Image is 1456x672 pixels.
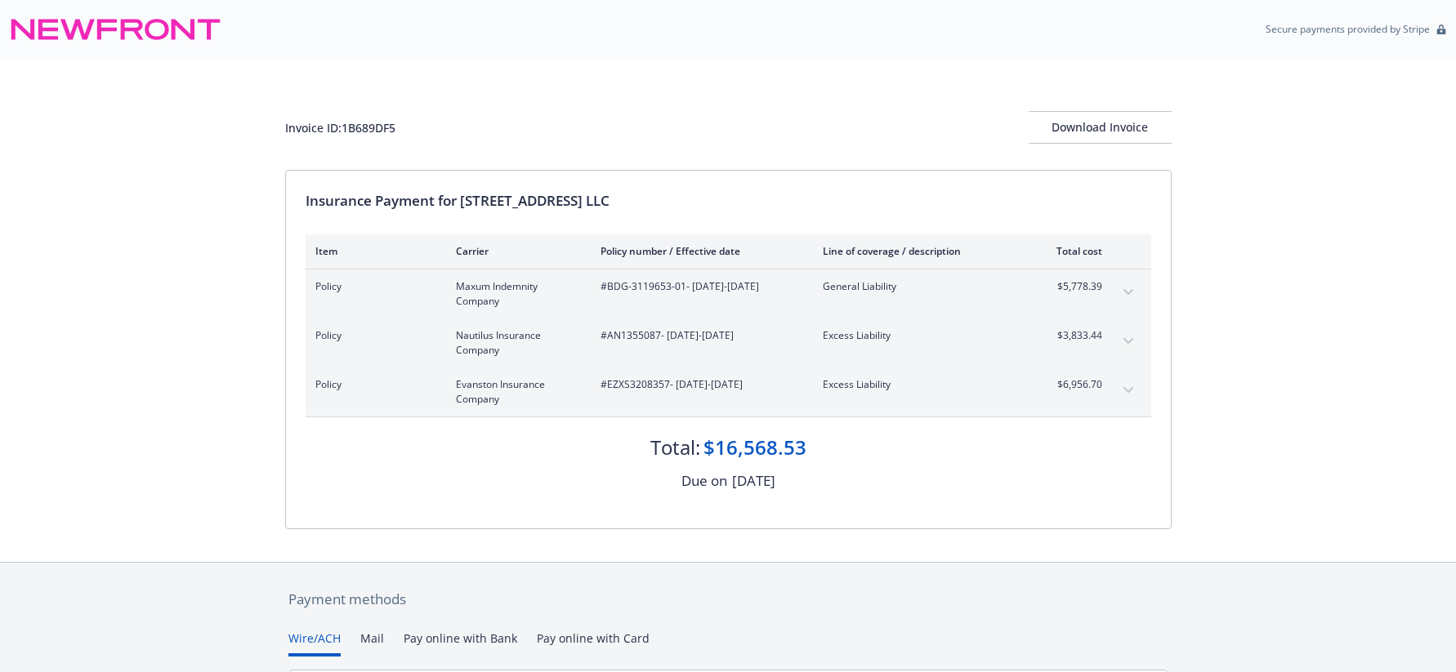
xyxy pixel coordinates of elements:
[306,269,1151,318] div: PolicyMaxum Indemnity Company#BDG-3119653-01- [DATE]-[DATE]General Liability$5,778.39expand content
[360,630,384,656] button: Mail
[823,279,1015,294] span: General Liability
[703,434,806,461] div: $16,568.53
[1029,111,1172,144] button: Download Invoice
[681,470,727,492] div: Due on
[315,279,430,294] span: Policy
[601,377,797,392] span: #EZXS3208357 - [DATE]-[DATE]
[456,377,574,407] span: Evanston Insurance Company
[601,279,797,294] span: #BDG-3119653-01 - [DATE]-[DATE]
[306,367,1151,416] div: PolicyEvanston Insurance Company#EZXS3208357- [DATE]-[DATE]Excess Liability$6,956.70expand content
[315,328,430,343] span: Policy
[315,377,430,392] span: Policy
[456,328,574,358] span: Nautilus Insurance Company
[732,470,775,492] div: [DATE]
[823,328,1015,343] span: Excess Liability
[823,377,1015,392] span: Excess Liability
[1115,377,1141,403] button: expand content
[1041,244,1102,258] div: Total cost
[456,244,574,258] div: Carrier
[1041,377,1102,392] span: $6,956.70
[1041,279,1102,294] span: $5,778.39
[650,434,700,461] div: Total:
[1029,112,1172,143] div: Download Invoice
[456,279,574,309] span: Maxum Indemnity Company
[288,589,1168,610] div: Payment methods
[823,244,1015,258] div: Line of coverage / description
[285,119,395,136] div: Invoice ID: 1B689DF5
[1041,328,1102,343] span: $3,833.44
[601,328,797,343] span: #AN1355087 - [DATE]-[DATE]
[315,244,430,258] div: Item
[601,244,797,258] div: Policy number / Effective date
[306,318,1151,367] div: PolicyNautilus Insurance Company#AN1355087- [DATE]-[DATE]Excess Liability$3,833.44expand content
[288,630,341,656] button: Wire/ACH
[306,190,1151,211] div: Insurance Payment for [STREET_ADDRESS] LLC
[1115,279,1141,305] button: expand content
[1266,22,1430,36] p: Secure payments provided by Stripe
[537,630,650,656] button: Pay online with Card
[1115,328,1141,354] button: expand content
[404,630,517,656] button: Pay online with Bank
